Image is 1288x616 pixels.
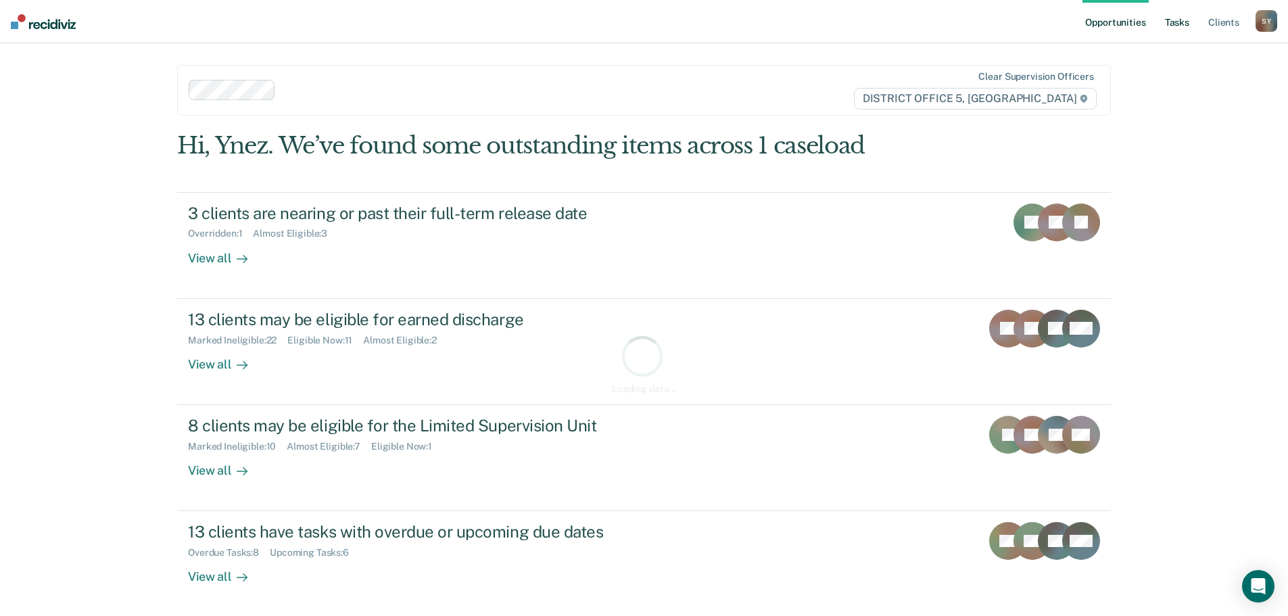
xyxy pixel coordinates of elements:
[1242,570,1274,602] div: Open Intercom Messenger
[978,71,1093,82] div: Clear supervision officers
[1256,10,1277,32] div: S Y
[612,383,676,395] div: Loading data...
[854,88,1097,110] span: DISTRICT OFFICE 5, [GEOGRAPHIC_DATA]
[1256,10,1277,32] button: SY
[11,14,76,29] img: Recidiviz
